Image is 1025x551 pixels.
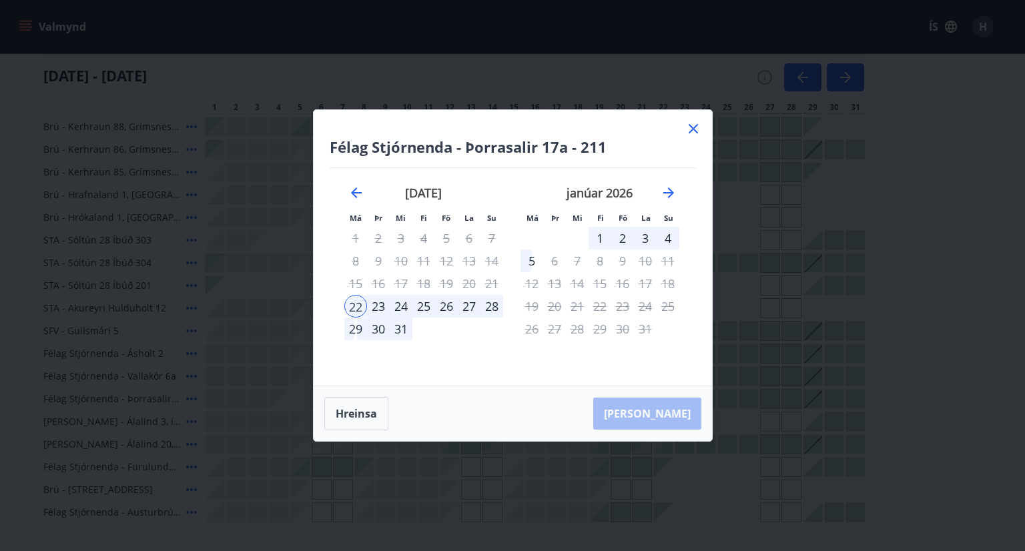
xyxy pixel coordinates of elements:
td: Not available. fimmtudagur, 4. desember 2025 [412,227,435,249]
td: Not available. sunnudagur, 25. janúar 2026 [657,295,679,318]
small: Má [527,213,539,223]
td: Not available. þriðjudagur, 16. desember 2025 [367,272,390,295]
small: Fi [420,213,427,223]
div: 26 [435,295,458,318]
td: Not available. miðvikudagur, 10. desember 2025 [390,249,412,272]
td: Choose mánudagur, 5. janúar 2026 as your check-out date. It’s available. [521,249,543,272]
div: 4 [657,227,679,249]
td: Not available. fimmtudagur, 15. janúar 2026 [589,272,611,295]
td: Choose miðvikudagur, 31. desember 2025 as your check-out date. It’s available. [390,318,412,340]
td: Not available. sunnudagur, 14. desember 2025 [480,249,503,272]
td: Not available. miðvikudagur, 14. janúar 2026 [566,272,589,295]
td: Not available. mánudagur, 15. desember 2025 [344,272,367,295]
td: Not available. laugardagur, 6. desember 2025 [458,227,480,249]
td: Choose sunnudagur, 28. desember 2025 as your check-out date. It’s available. [480,295,503,318]
td: Not available. laugardagur, 17. janúar 2026 [634,272,657,295]
small: Su [664,213,673,223]
td: Not available. miðvikudagur, 17. desember 2025 [390,272,412,295]
td: Not available. fimmtudagur, 22. janúar 2026 [589,295,611,318]
td: Not available. þriðjudagur, 9. desember 2025 [367,249,390,272]
td: Not available. fimmtudagur, 29. janúar 2026 [589,318,611,340]
small: Þr [551,213,559,223]
td: Not available. mánudagur, 19. janúar 2026 [521,295,543,318]
td: Not available. þriðjudagur, 20. janúar 2026 [543,295,566,318]
td: Not available. laugardagur, 13. desember 2025 [458,249,480,272]
td: Not available. fimmtudagur, 8. janúar 2026 [589,249,611,272]
td: Not available. þriðjudagur, 2. desember 2025 [367,227,390,249]
div: 28 [480,295,503,318]
td: Choose föstudagur, 2. janúar 2026 as your check-out date. It’s available. [611,227,634,249]
div: Aðeins útritun í boði [521,249,543,272]
td: Choose föstudagur, 26. desember 2025 as your check-out date. It’s available. [435,295,458,318]
div: 31 [390,318,412,340]
td: Not available. föstudagur, 5. desember 2025 [435,227,458,249]
small: Mi [573,213,583,223]
small: Mi [396,213,406,223]
div: Calendar [330,168,696,370]
td: Not available. sunnudagur, 7. desember 2025 [480,227,503,249]
small: Su [487,213,496,223]
td: Not available. laugardagur, 31. janúar 2026 [634,318,657,340]
div: Move backward to switch to the previous month. [348,185,364,201]
td: Not available. fimmtudagur, 18. desember 2025 [412,272,435,295]
td: Not available. laugardagur, 24. janúar 2026 [634,295,657,318]
td: Not available. mánudagur, 12. janúar 2026 [521,272,543,295]
td: Not available. þriðjudagur, 13. janúar 2026 [543,272,566,295]
td: Not available. miðvikudagur, 28. janúar 2026 [566,318,589,340]
td: Choose miðvikudagur, 24. desember 2025 as your check-out date. It’s available. [390,295,412,318]
div: 24 [390,295,412,318]
div: 22 [344,295,367,318]
td: Choose sunnudagur, 4. janúar 2026 as your check-out date. It’s available. [657,227,679,249]
button: Hreinsa [324,397,388,430]
small: Má [350,213,362,223]
td: Choose laugardagur, 3. janúar 2026 as your check-out date. It’s available. [634,227,657,249]
td: Not available. laugardagur, 20. desember 2025 [458,272,480,295]
td: Not available. þriðjudagur, 27. janúar 2026 [543,318,566,340]
small: La [464,213,474,223]
small: Fö [619,213,627,223]
h4: Félag Stjórnenda - Þorrasalir 17a - 211 [330,137,696,157]
td: Not available. föstudagur, 9. janúar 2026 [611,249,634,272]
td: Not available. föstudagur, 19. desember 2025 [435,272,458,295]
td: Not available. fimmtudagur, 11. desember 2025 [412,249,435,272]
td: Not available. föstudagur, 16. janúar 2026 [611,272,634,295]
td: Not available. miðvikudagur, 7. janúar 2026 [566,249,589,272]
strong: [DATE] [405,185,442,201]
td: Not available. mánudagur, 26. janúar 2026 [521,318,543,340]
td: Selected as start date. mánudagur, 22. desember 2025 [344,295,367,318]
td: Choose fimmtudagur, 25. desember 2025 as your check-out date. It’s available. [412,295,435,318]
div: 29 [344,318,367,340]
strong: janúar 2026 [567,185,633,201]
div: 25 [412,295,435,318]
div: 2 [611,227,634,249]
td: Not available. miðvikudagur, 3. desember 2025 [390,227,412,249]
td: Not available. sunnudagur, 11. janúar 2026 [657,249,679,272]
small: Fö [442,213,450,223]
td: Not available. sunnudagur, 18. janúar 2026 [657,272,679,295]
small: Fi [597,213,604,223]
td: Not available. föstudagur, 30. janúar 2026 [611,318,634,340]
td: Not available. laugardagur, 10. janúar 2026 [634,249,657,272]
td: Not available. miðvikudagur, 21. janúar 2026 [566,295,589,318]
div: 27 [458,295,480,318]
td: Not available. mánudagur, 8. desember 2025 [344,249,367,272]
div: 23 [367,295,390,318]
td: Not available. sunnudagur, 21. desember 2025 [480,272,503,295]
td: Not available. mánudagur, 1. desember 2025 [344,227,367,249]
td: Not available. föstudagur, 12. desember 2025 [435,249,458,272]
div: 1 [589,227,611,249]
td: Choose þriðjudagur, 30. desember 2025 as your check-out date. It’s available. [367,318,390,340]
td: Choose laugardagur, 27. desember 2025 as your check-out date. It’s available. [458,295,480,318]
td: Not available. föstudagur, 23. janúar 2026 [611,295,634,318]
div: Aðeins útritun í boði [412,249,435,272]
div: Move forward to switch to the next month. [661,185,677,201]
small: Þr [374,213,382,223]
div: 30 [367,318,390,340]
small: La [641,213,651,223]
div: Aðeins útritun í boði [412,227,435,249]
td: Choose fimmtudagur, 1. janúar 2026 as your check-out date. It’s available. [589,227,611,249]
td: Choose þriðjudagur, 23. desember 2025 as your check-out date. It’s available. [367,295,390,318]
td: Not available. þriðjudagur, 6. janúar 2026 [543,249,566,272]
div: 3 [634,227,657,249]
td: Choose mánudagur, 29. desember 2025 as your check-out date. It’s available. [344,318,367,340]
